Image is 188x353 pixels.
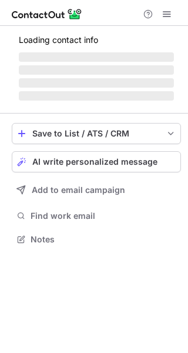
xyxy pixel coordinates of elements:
span: Find work email [31,211,176,221]
img: ContactOut v5.3.10 [12,7,82,21]
button: Add to email campaign [12,179,181,201]
span: ‌ [19,52,174,62]
span: ‌ [19,78,174,88]
span: ‌ [19,91,174,101]
button: Notes [12,231,181,248]
span: ‌ [19,65,174,75]
button: AI write personalized message [12,151,181,172]
p: Loading contact info [19,35,174,45]
span: AI write personalized message [32,157,157,166]
button: save-profile-one-click [12,123,181,144]
div: Save to List / ATS / CRM [32,129,160,138]
span: Notes [31,234,176,245]
span: Add to email campaign [32,185,125,195]
button: Find work email [12,208,181,224]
